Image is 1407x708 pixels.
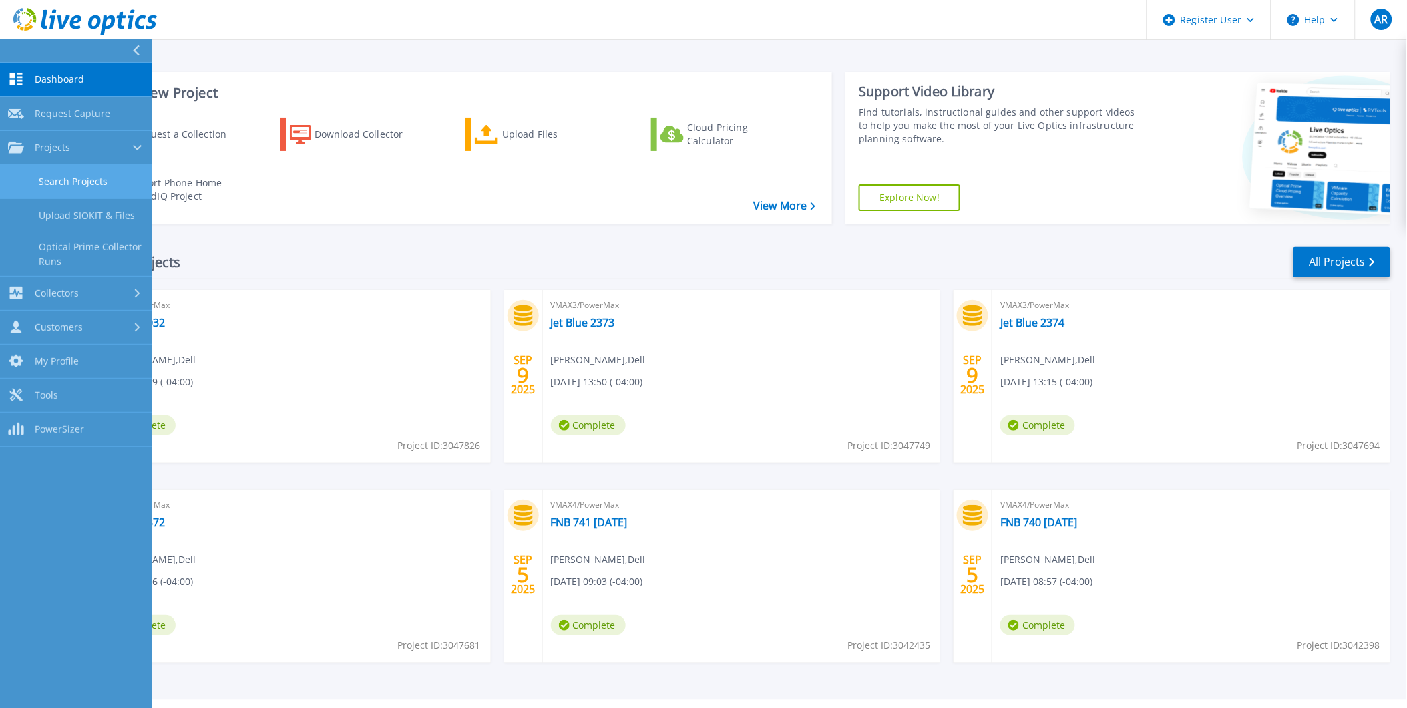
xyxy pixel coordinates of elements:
span: [DATE] 09:03 (-04:00) [551,574,643,589]
span: VMAX3/PowerMax [101,498,483,512]
span: [DATE] 13:15 (-04:00) [1000,375,1092,389]
a: Jet Blue 2373 [551,316,615,329]
span: VMAX3/PowerMax [101,298,483,313]
a: Cloud Pricing Calculator [651,118,800,151]
a: FNB 740 [DATE] [1000,516,1077,529]
a: Explore Now! [859,184,960,211]
span: Complete [551,415,626,435]
span: Complete [1000,415,1075,435]
span: Request Capture [35,108,110,120]
span: [DATE] 13:50 (-04:00) [551,375,643,389]
span: VMAX3/PowerMax [1000,298,1382,313]
div: Upload Files [502,121,609,148]
span: Collectors [35,287,79,299]
span: VMAX4/PowerMax [1000,498,1382,512]
a: Jet Blue 2374 [1000,316,1064,329]
span: Dashboard [35,73,84,85]
span: Tools [35,389,58,401]
div: SEP 2025 [960,351,986,399]
span: [PERSON_NAME] , Dell [1000,353,1095,367]
div: Download Collector [315,121,421,148]
a: Download Collector [280,118,429,151]
a: FNB 741 [DATE] [551,516,628,529]
span: 9 [967,369,979,381]
span: 9 [517,369,529,381]
div: SEP 2025 [510,550,536,599]
span: Complete [1000,615,1075,635]
div: SEP 2025 [510,351,536,399]
a: Request a Collection [95,118,244,151]
div: Request a Collection [133,121,240,148]
span: PowerSizer [35,423,84,435]
span: [DATE] 08:57 (-04:00) [1000,574,1092,589]
span: Project ID: 3042398 [1297,638,1380,653]
span: VMAX4/PowerMax [551,498,933,512]
div: Import Phone Home CloudIQ Project [131,176,235,203]
span: Complete [551,615,626,635]
span: Customers [35,321,83,333]
h3: Start a New Project [95,85,815,100]
a: Upload Files [465,118,614,151]
span: Project ID: 3047694 [1297,438,1380,453]
span: [PERSON_NAME] , Dell [551,353,646,367]
a: All Projects [1293,247,1390,277]
div: Support Video Library [859,83,1138,100]
span: Project ID: 3042435 [847,638,930,653]
span: 5 [517,569,529,580]
span: AR [1374,14,1388,25]
span: My Profile [35,355,79,367]
span: [PERSON_NAME] , Dell [551,552,646,567]
div: Find tutorials, instructional guides and other support videos to help you make the most of your L... [859,106,1138,146]
span: Project ID: 3047826 [398,438,481,453]
span: [PERSON_NAME] , Dell [1000,552,1095,567]
span: VMAX3/PowerMax [551,298,933,313]
a: View More [753,200,815,212]
span: 5 [967,569,979,580]
div: Cloud Pricing Calculator [687,121,794,148]
span: Projects [35,142,70,154]
div: SEP 2025 [960,550,986,599]
span: Project ID: 3047681 [398,638,481,653]
span: Project ID: 3047749 [847,438,930,453]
